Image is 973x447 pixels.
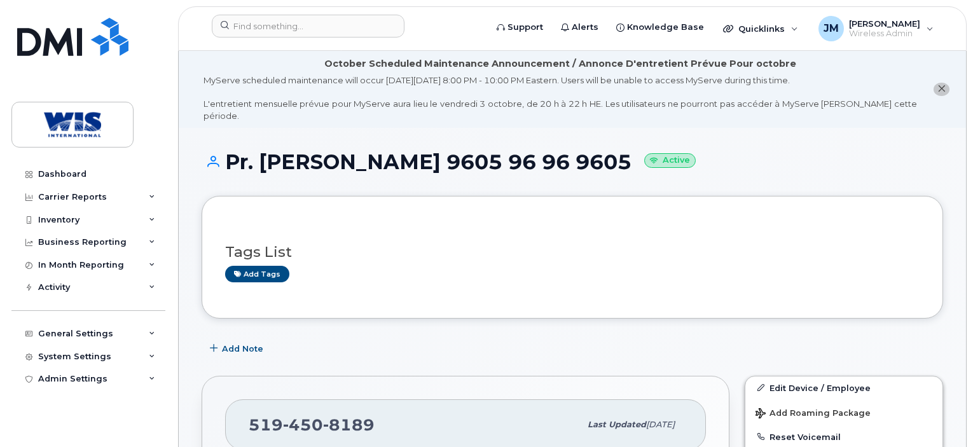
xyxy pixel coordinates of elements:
[745,399,942,425] button: Add Roaming Package
[249,415,375,434] span: 519
[202,151,943,173] h1: Pr. [PERSON_NAME] 9605 96 96 9605
[644,153,696,168] small: Active
[225,266,289,282] a: Add tags
[588,420,646,429] span: Last updated
[934,83,949,96] button: close notification
[745,376,942,399] a: Edit Device / Employee
[646,420,675,429] span: [DATE]
[204,74,917,121] div: MyServe scheduled maintenance will occur [DATE][DATE] 8:00 PM - 10:00 PM Eastern. Users will be u...
[756,408,871,420] span: Add Roaming Package
[222,343,263,355] span: Add Note
[283,415,323,434] span: 450
[225,244,920,260] h3: Tags List
[323,415,375,434] span: 8189
[324,57,796,71] div: October Scheduled Maintenance Announcement / Annonce D'entretient Prévue Pour octobre
[202,338,274,361] button: Add Note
